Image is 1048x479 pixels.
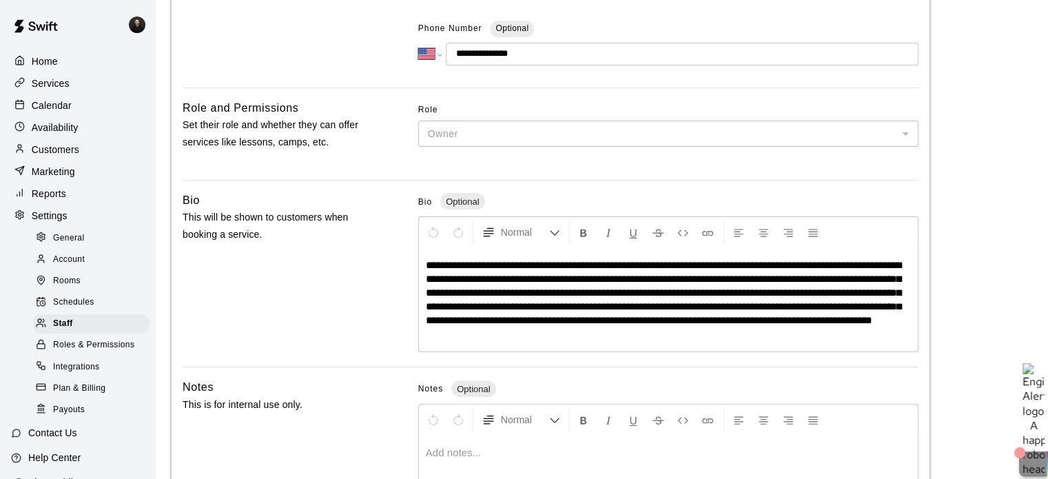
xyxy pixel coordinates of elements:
a: Settings [11,205,144,226]
button: Center Align [752,220,775,245]
button: Right Align [777,220,800,245]
div: Integrations [33,358,150,377]
button: Left Align [727,407,750,432]
div: Schedules [33,293,150,312]
span: Rooms [53,274,81,288]
p: Customers [32,143,79,156]
p: Help Center [28,451,81,465]
a: Reports [11,183,144,204]
button: Justify Align [801,407,825,432]
button: Undo [422,407,445,432]
button: Left Align [727,220,750,245]
a: Staff [33,314,155,335]
div: Owner [418,121,918,146]
span: Staff [53,317,73,331]
p: Services [32,77,70,90]
a: Plan & Billing [33,378,155,399]
span: Notes [418,384,443,394]
a: Services [11,73,144,94]
span: Optional [451,384,495,394]
a: Integrations [33,356,155,378]
span: Plan & Billing [53,382,105,396]
button: Format Underline [621,220,645,245]
button: Insert Code [671,220,695,245]
span: Role [418,99,918,121]
a: Account [33,249,155,270]
a: Roles & Permissions [33,335,155,356]
button: Insert Link [696,220,719,245]
button: Format Bold [572,407,595,432]
span: Roles & Permissions [53,338,134,352]
div: Gregory Lewandoski [126,11,155,39]
span: Payouts [53,403,85,417]
button: Redo [446,407,470,432]
a: Availability [11,117,144,138]
button: Format Bold [572,220,595,245]
button: Format Strikethrough [646,407,670,432]
div: Plan & Billing [33,379,150,398]
a: Payouts [33,399,155,420]
button: Formatting Options [476,220,566,245]
p: Home [32,54,58,68]
span: Bio [418,197,432,207]
span: Schedules [53,296,94,309]
a: Schedules [33,292,155,314]
p: This is for internal use only. [183,396,374,414]
button: Format Italics [597,407,620,432]
p: Marketing [32,165,75,179]
a: Calendar [11,95,144,116]
div: General [33,229,150,248]
div: The owner cannot be changed [418,121,918,146]
p: This will be shown to customers when booking a service. [183,209,374,243]
img: Gregory Lewandoski [129,17,145,33]
button: Center Align [752,407,775,432]
span: General [53,232,85,245]
button: Redo [446,220,470,245]
span: Phone Number [418,18,482,40]
span: Optional [440,196,484,207]
button: Formatting Options [476,407,566,432]
a: Home [11,51,144,72]
h6: Bio [183,192,200,210]
span: Optional [495,23,528,33]
div: Rooms [33,272,150,291]
div: Staff [33,314,150,334]
div: Account [33,250,150,269]
button: Right Align [777,407,800,432]
span: Integrations [53,360,100,374]
div: Payouts [33,400,150,420]
h6: Role and Permissions [183,99,298,117]
button: Format Underline [621,407,645,432]
button: Insert Link [696,407,719,432]
a: Marketing [11,161,144,182]
p: Contact Us [28,426,77,440]
p: Calendar [32,99,72,112]
p: Set their role and whether they can offer services like lessons, camps, etc. [183,116,374,151]
p: Availability [32,121,79,134]
button: Format Italics [597,220,620,245]
h6: Notes [183,378,214,396]
button: Format Strikethrough [646,220,670,245]
p: Settings [32,209,68,223]
span: Account [53,253,85,267]
span: Normal [501,413,549,427]
a: Customers [11,139,144,160]
button: Undo [422,220,445,245]
a: General [33,227,155,249]
span: Normal [501,225,549,239]
p: Reports [32,187,66,201]
div: Roles & Permissions [33,336,150,355]
a: Rooms [33,271,155,292]
button: Insert Code [671,407,695,432]
button: Justify Align [801,220,825,245]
